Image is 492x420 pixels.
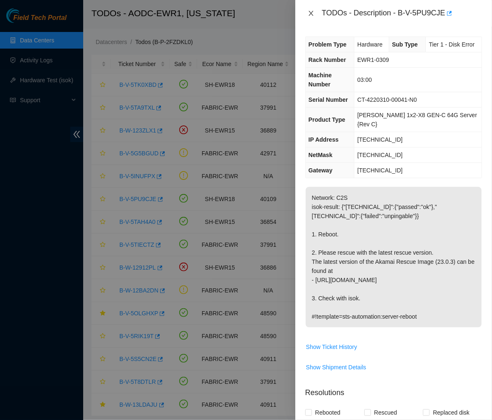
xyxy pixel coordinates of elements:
[309,152,333,158] span: NetMask
[357,76,372,83] span: 03:00
[430,406,473,419] span: Replaced disk
[312,406,344,419] span: Rebooted
[309,136,339,143] span: IP Address
[392,41,418,48] span: Sub Type
[306,340,358,354] button: Show Ticket History
[357,41,383,48] span: Hardware
[357,56,389,63] span: EWR1-0309
[371,406,401,419] span: Rescued
[322,7,482,20] div: TODOs - Description - B-V-5PU9CJE
[357,167,403,174] span: [TECHNICAL_ID]
[429,41,475,48] span: Tier 1 - Disk Error
[357,136,403,143] span: [TECHNICAL_ID]
[309,56,346,63] span: Rack Number
[306,361,367,374] button: Show Shipment Details
[305,10,317,17] button: Close
[309,116,345,123] span: Product Type
[306,342,357,351] span: Show Ticket History
[309,167,333,174] span: Gateway
[308,10,314,17] span: close
[306,187,482,327] p: Network: C2S isok-result: {"[TECHNICAL_ID]":{"passed":"ok"},"[TECHNICAL_ID]":{"failed":"unpingabl...
[309,72,332,88] span: Machine Number
[357,112,477,128] span: [PERSON_NAME] 1x2-X8 GEN-C 64G Server {Rev C}
[357,96,417,103] span: CT-4220310-00041-N0
[305,381,482,398] p: Resolutions
[357,152,403,158] span: [TECHNICAL_ID]
[309,96,348,103] span: Serial Number
[306,363,366,372] span: Show Shipment Details
[309,41,347,48] span: Problem Type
